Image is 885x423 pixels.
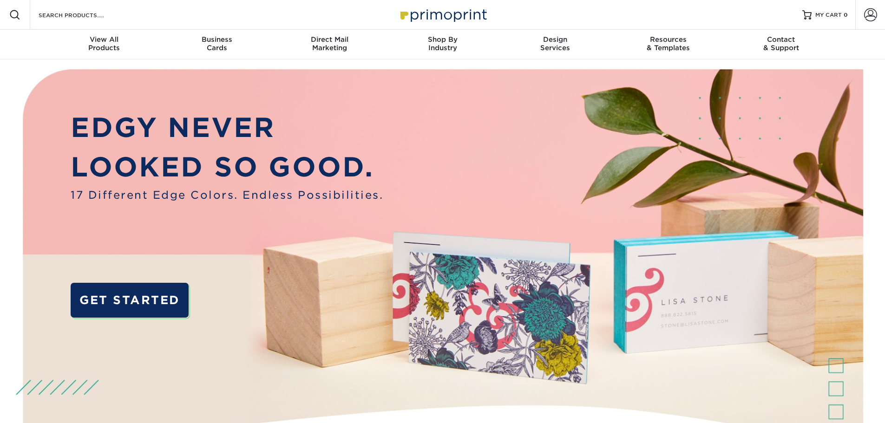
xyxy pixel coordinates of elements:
img: Primoprint [396,5,489,25]
span: Contact [725,35,838,44]
div: & Support [725,35,838,52]
a: Direct MailMarketing [273,30,386,59]
div: Marketing [273,35,386,52]
span: Direct Mail [273,35,386,44]
span: Design [499,35,612,44]
a: Resources& Templates [612,30,725,59]
a: Shop ByIndustry [386,30,499,59]
a: GET STARTED [71,283,188,318]
div: Services [499,35,612,52]
span: Business [160,35,273,44]
a: Contact& Support [725,30,838,59]
a: BusinessCards [160,30,273,59]
span: MY CART [815,11,842,19]
span: 0 [844,12,848,18]
div: Cards [160,35,273,52]
span: Resources [612,35,725,44]
p: LOOKED SO GOOD. [71,147,383,187]
span: 17 Different Edge Colors. Endless Possibilities. [71,187,383,203]
a: View AllProducts [48,30,161,59]
input: SEARCH PRODUCTS..... [38,9,128,20]
div: Products [48,35,161,52]
div: Industry [386,35,499,52]
div: & Templates [612,35,725,52]
span: Shop By [386,35,499,44]
a: DesignServices [499,30,612,59]
span: View All [48,35,161,44]
p: EDGY NEVER [71,108,383,148]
